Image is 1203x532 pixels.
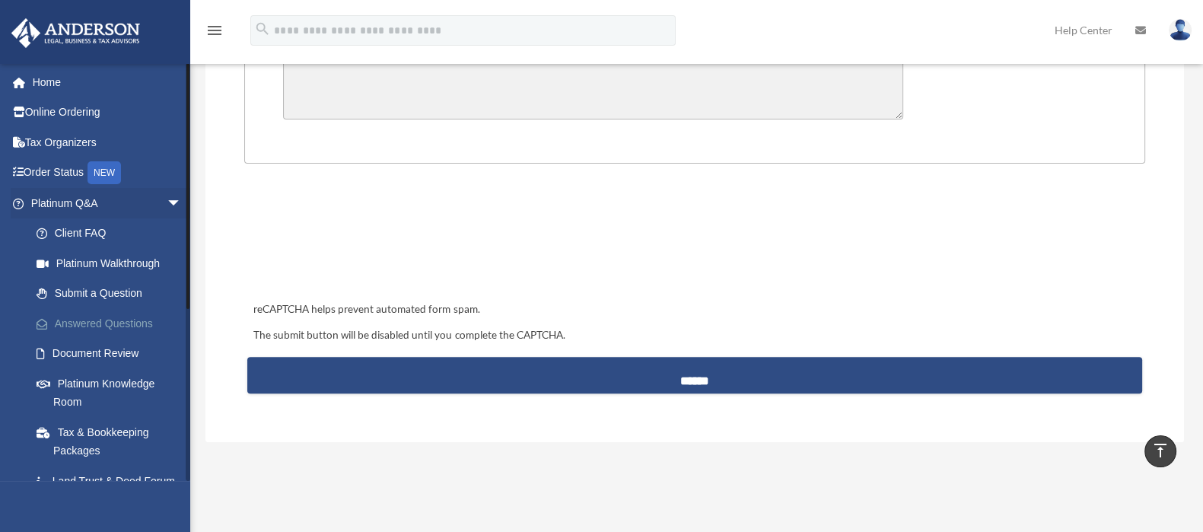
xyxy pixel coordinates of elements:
i: vertical_align_top [1151,441,1170,460]
img: User Pic [1169,19,1192,41]
a: Submit a Question [21,279,197,309]
a: Platinum Knowledge Room [21,368,205,417]
a: Tax & Bookkeeping Packages [21,417,205,466]
a: Answered Questions [21,308,205,339]
div: reCAPTCHA helps prevent automated form spam. [247,301,1141,319]
a: Land Trust & Deed Forum [21,466,205,496]
a: Online Ordering [11,97,205,128]
img: Anderson Advisors Platinum Portal [7,18,145,48]
i: menu [205,21,224,40]
div: The submit button will be disabled until you complete the CAPTCHA. [247,327,1141,345]
a: vertical_align_top [1144,435,1176,467]
a: menu [205,27,224,40]
a: Order StatusNEW [11,158,205,189]
a: Platinum Walkthrough [21,248,205,279]
span: arrow_drop_down [167,188,197,219]
a: Home [11,67,205,97]
i: search [254,21,271,37]
a: Tax Organizers [11,127,205,158]
a: Platinum Q&Aarrow_drop_down [11,188,205,218]
iframe: reCAPTCHA [249,211,480,270]
a: Document Review [21,339,205,369]
div: NEW [88,161,121,184]
a: Client FAQ [21,218,205,249]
